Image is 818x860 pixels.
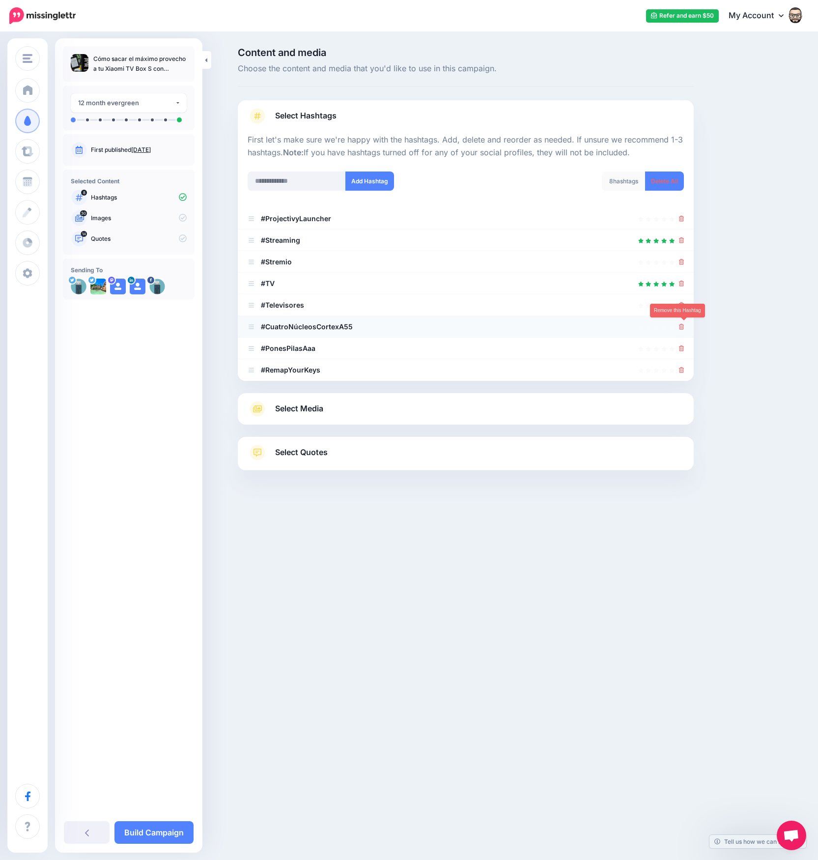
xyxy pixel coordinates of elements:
[71,177,187,185] h4: Selected Content
[248,108,684,134] a: Select Hashtags
[23,54,32,63] img: menu.png
[261,344,315,352] b: #PonesPilasAaa
[90,279,106,294] img: mKN0m5bH-39929.jpg
[91,214,187,223] p: Images
[261,322,353,331] b: #CuatroNúcleosCortexA55
[261,214,331,223] b: #ProjectivyLauncher
[91,193,187,202] p: Hashtags
[91,145,187,154] p: First published
[71,54,88,72] img: 177825b7d2057b51857b8ac4f786ec4d_thumb.jpg
[238,62,694,75] span: Choose the content and media that you'd like to use in this campaign.
[777,821,806,850] div: Chat abierto
[248,134,684,381] div: Select Hashtags
[248,445,684,470] a: Select Quotes
[719,4,803,28] a: My Account
[91,234,187,243] p: Quotes
[602,172,646,191] div: hashtags
[646,9,719,23] a: Refer and earn $50
[275,402,323,415] span: Select Media
[78,97,175,109] div: 12 month evergreen
[645,172,684,191] a: Delete All
[80,210,87,216] span: 30
[275,109,337,122] span: Select Hashtags
[261,279,275,287] b: #TV
[71,266,187,274] h4: Sending To
[261,236,300,244] b: #Streaming
[71,279,86,294] img: aiJbV4Id-39919.png
[93,54,187,74] p: Cómo sacar el máximo provecho a tu Xiaomi TV Box S con Stremio, apps de IPTV y mucho más
[238,48,694,57] span: Content and media
[275,446,328,459] span: Select Quotes
[609,177,613,185] span: 8
[261,301,304,309] b: #Televisores
[248,134,684,159] p: First let's make sure we're happy with the hashtags. Add, delete and reorder as needed. If unsure...
[9,7,76,24] img: Missinglettr
[261,366,320,374] b: #RemapYourKeys
[261,258,292,266] b: #Stremio
[149,279,165,294] img: picture-bsa70877.png
[248,401,684,417] a: Select Media
[131,146,151,153] a: [DATE]
[81,190,87,196] span: 8
[345,172,394,191] button: Add Hashtag
[81,231,87,237] span: 14
[110,279,126,294] img: user_default_image.png
[283,147,304,157] b: Note:
[130,279,145,294] img: user_default_image.png
[709,835,806,848] a: Tell us how we can improve
[71,93,187,113] button: 12 month evergreen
